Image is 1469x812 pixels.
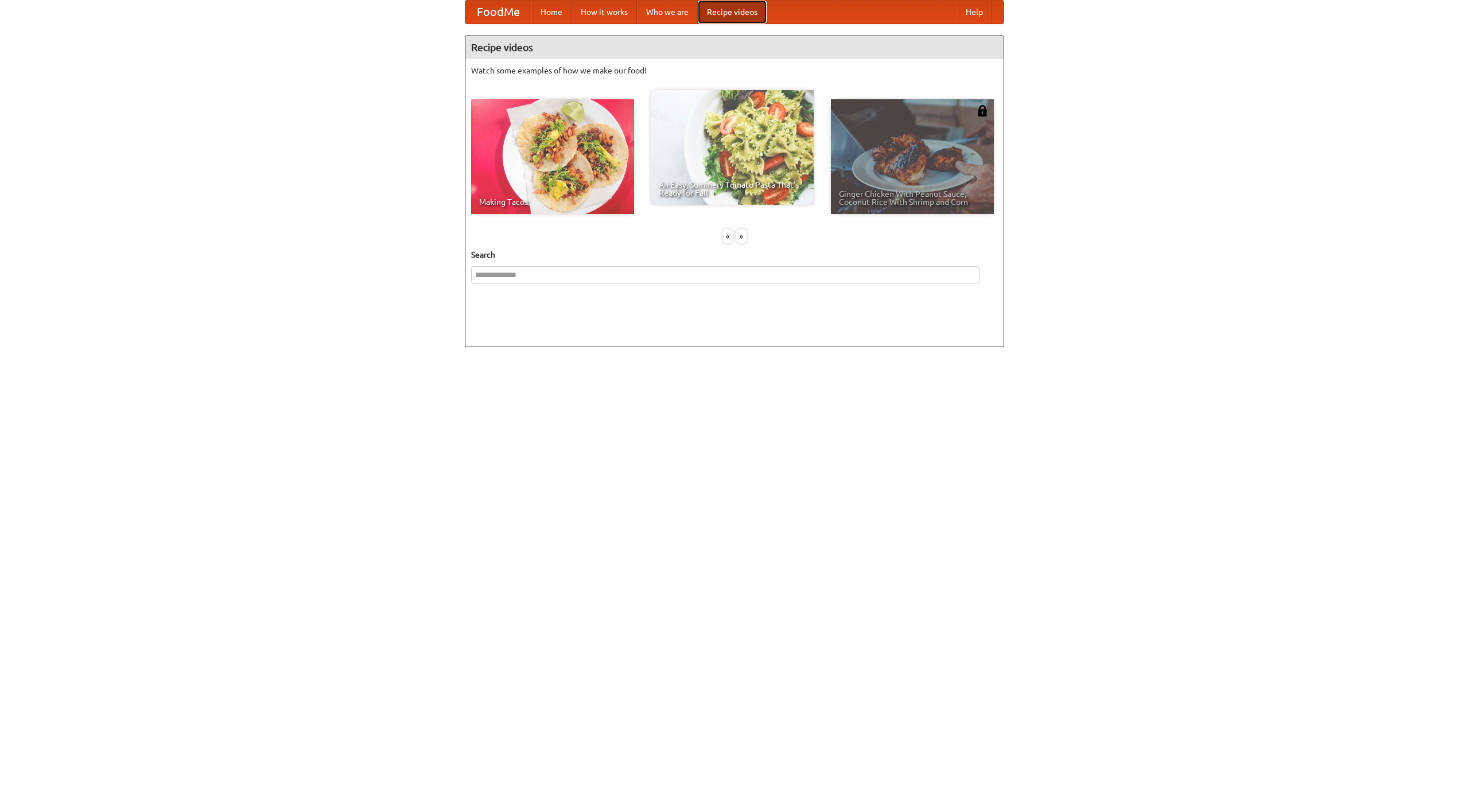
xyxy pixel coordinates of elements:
a: An Easy, Summery Tomato Pasta That's Ready for Fall [651,90,814,205]
a: Home [531,1,572,24]
span: Making Tacos [479,198,626,206]
a: How it works [572,1,637,24]
a: Making Tacos [471,99,634,214]
a: FoodMe [465,1,531,24]
a: Who we are [637,1,698,24]
div: » [736,229,747,243]
img: 483408.png [977,105,988,116]
h5: Search [471,249,998,261]
div: « [722,229,733,243]
span: An Easy, Summery Tomato Pasta That's Ready for Fall [659,181,806,197]
a: Help [957,1,992,24]
a: Recipe videos [698,1,767,24]
h4: Recipe videos [465,36,1004,59]
p: Watch some examples of how we make our food! [471,65,998,76]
